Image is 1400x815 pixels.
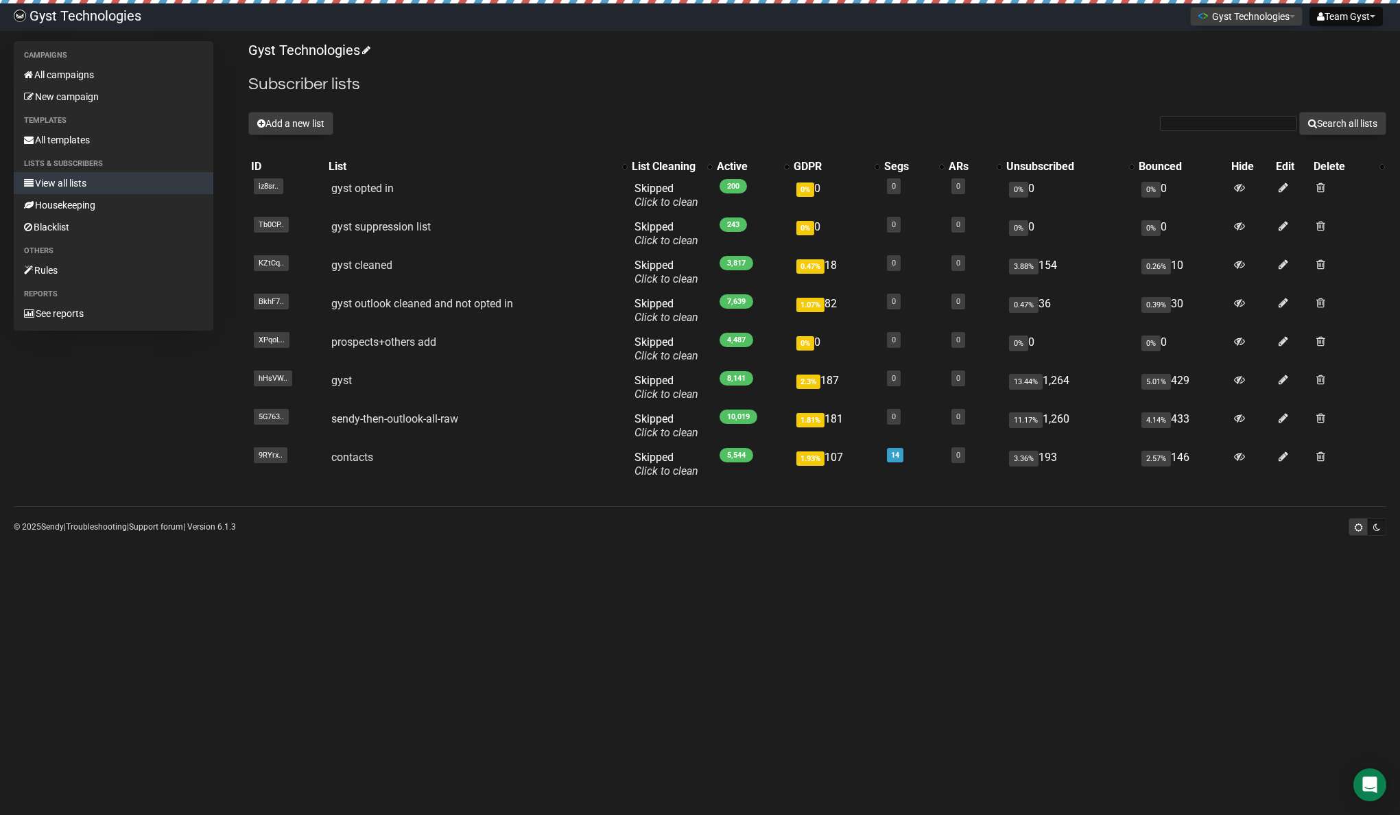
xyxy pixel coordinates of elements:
[1004,292,1136,330] td: 36
[1009,451,1039,466] span: 3.36%
[254,332,289,348] span: XPqoL..
[1229,157,1272,176] th: Hide: No sort applied, sorting is disabled
[720,333,753,347] span: 4,487
[326,157,629,176] th: List: No sort applied, activate to apply an ascending sort
[1009,182,1028,198] span: 0%
[720,179,747,193] span: 200
[796,375,820,389] span: 2.3%
[1004,157,1136,176] th: Unsubscribed: No sort applied, activate to apply an ascending sort
[796,259,824,274] span: 0.47%
[1309,7,1383,26] button: Team Gyst
[1141,297,1171,313] span: 0.39%
[634,412,698,439] span: Skipped
[791,253,881,292] td: 18
[331,335,436,349] a: prospects+others add
[66,522,127,532] a: Troubleshooting
[1009,259,1039,274] span: 3.88%
[329,160,615,174] div: List
[1136,407,1229,445] td: 433
[634,182,698,209] span: Skipped
[1141,412,1171,428] span: 4.14%
[331,220,431,233] a: gyst suppression list
[254,217,289,233] span: Tb0CP..
[14,113,213,129] li: Templates
[1136,330,1229,368] td: 0
[956,297,960,306] a: 0
[634,272,698,285] a: Click to clean
[331,374,352,387] a: gyst
[251,160,323,174] div: ID
[634,220,698,247] span: Skipped
[791,176,881,215] td: 0
[632,160,700,174] div: List Cleaning
[331,451,373,464] a: contacts
[1136,215,1229,253] td: 0
[956,259,960,268] a: 0
[634,451,698,477] span: Skipped
[14,64,213,86] a: All campaigns
[254,255,289,271] span: KZtCq..
[331,412,458,425] a: sendy-then-outlook-all-raw
[634,297,698,324] span: Skipped
[720,217,747,232] span: 243
[331,297,513,310] a: gyst outlook cleaned and not opted in
[720,448,753,462] span: 5,544
[634,335,698,362] span: Skipped
[1009,412,1043,428] span: 11.17%
[892,335,896,344] a: 0
[254,178,283,194] span: iz8sr..
[248,42,368,58] a: Gyst Technologies
[1004,445,1136,484] td: 193
[14,156,213,172] li: Lists & subscribers
[634,234,698,247] a: Click to clean
[1009,335,1028,351] span: 0%
[791,157,881,176] th: GDPR: No sort applied, activate to apply an ascending sort
[1136,368,1229,407] td: 429
[331,259,392,272] a: gyst cleaned
[1198,10,1209,21] img: 1.png
[1231,160,1270,174] div: Hide
[892,374,896,383] a: 0
[14,86,213,108] a: New campaign
[1311,157,1386,176] th: Delete: No sort applied, activate to apply an ascending sort
[1004,407,1136,445] td: 1,260
[884,160,932,174] div: Segs
[634,259,698,285] span: Skipped
[634,311,698,324] a: Click to clean
[1190,7,1303,26] button: Gyst Technologies
[1141,259,1171,274] span: 0.26%
[634,196,698,209] a: Click to clean
[14,286,213,303] li: Reports
[881,157,946,176] th: Segs: No sort applied, activate to apply an ascending sort
[1136,253,1229,292] td: 10
[254,409,289,425] span: 5G763..
[796,182,814,197] span: 0%
[331,182,394,195] a: gyst opted in
[956,374,960,383] a: 0
[1139,160,1226,174] div: Bounced
[956,335,960,344] a: 0
[254,294,289,309] span: BkhF7..
[946,157,1003,176] th: ARs: No sort applied, activate to apply an ascending sort
[956,412,960,421] a: 0
[254,447,287,463] span: 9RYrx..
[14,10,26,22] img: 4bbcbfc452d929a90651847d6746e700
[1141,335,1161,351] span: 0%
[796,221,814,235] span: 0%
[14,194,213,216] a: Housekeeping
[634,464,698,477] a: Click to clean
[956,182,960,191] a: 0
[14,303,213,324] a: See reports
[254,370,292,386] span: hHsVW..
[41,522,64,532] a: Sendy
[892,182,896,191] a: 0
[796,298,824,312] span: 1.07%
[791,330,881,368] td: 0
[796,336,814,351] span: 0%
[892,412,896,421] a: 0
[1009,297,1039,313] span: 0.47%
[14,519,236,534] p: © 2025 | | | Version 6.1.3
[1004,253,1136,292] td: 154
[1141,451,1171,466] span: 2.57%
[1004,368,1136,407] td: 1,264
